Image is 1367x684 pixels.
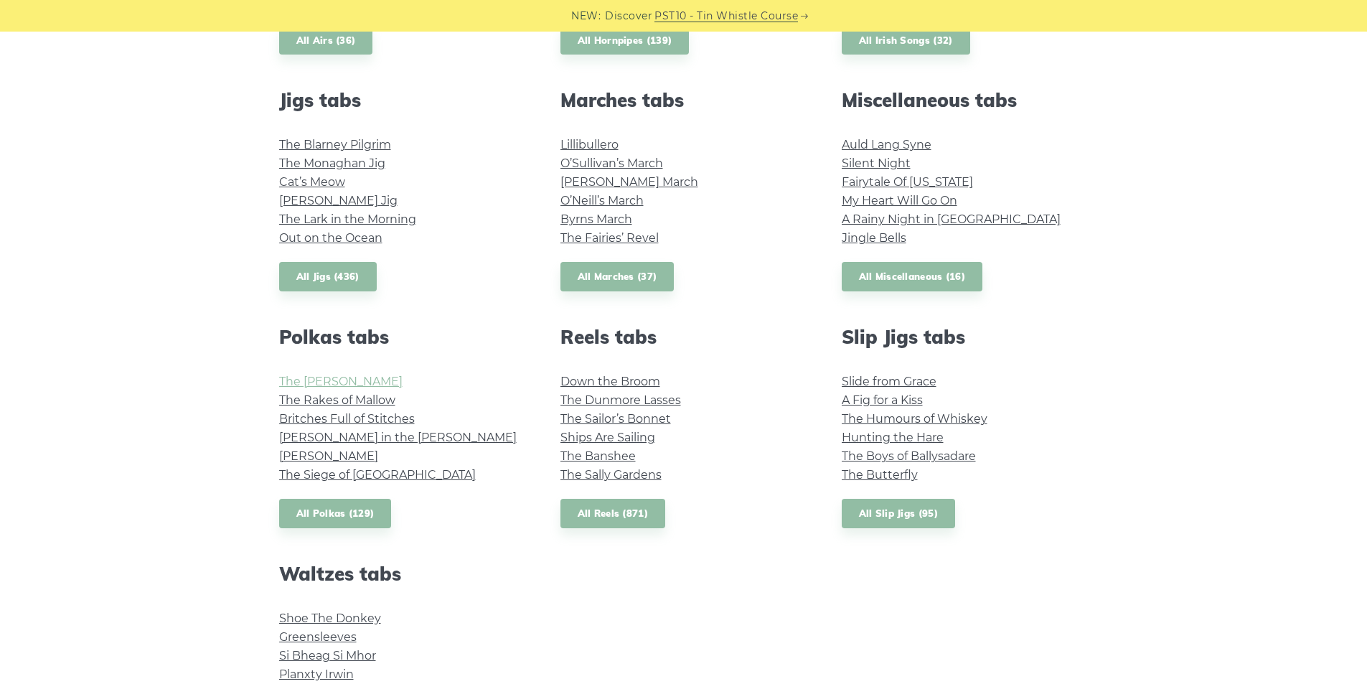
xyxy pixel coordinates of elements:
a: The [PERSON_NAME] [279,375,403,388]
a: Britches Full of Stitches [279,412,415,426]
a: The Banshee [560,449,636,463]
h2: Waltzes tabs [279,563,526,585]
h2: Reels tabs [560,326,807,348]
a: Cat’s Meow [279,175,345,189]
a: A Rainy Night in [GEOGRAPHIC_DATA] [842,212,1061,226]
a: Slide from Grace [842,375,936,388]
a: The Sailor’s Bonnet [560,412,671,426]
a: The Butterfly [842,468,918,482]
a: O’Sullivan’s March [560,156,663,170]
a: [PERSON_NAME] [279,449,378,463]
a: All Airs (36) [279,26,373,55]
a: Si­ Bheag Si­ Mhor [279,649,376,662]
a: Ships Are Sailing [560,431,655,444]
a: The Dunmore Lasses [560,393,681,407]
h2: Marches tabs [560,89,807,111]
a: Greensleeves [279,630,357,644]
a: All Hornpipes (139) [560,26,690,55]
span: NEW: [571,8,601,24]
a: The Humours of Whiskey [842,412,987,426]
a: All Jigs (436) [279,262,377,291]
a: The Blarney Pilgrim [279,138,391,151]
a: Auld Lang Syne [842,138,931,151]
a: PST10 - Tin Whistle Course [654,8,798,24]
a: All Marches (37) [560,262,675,291]
h2: Jigs tabs [279,89,526,111]
a: All Polkas (129) [279,499,392,528]
a: A Fig for a Kiss [842,393,923,407]
a: Hunting the Hare [842,431,944,444]
a: The Lark in the Morning [279,212,416,226]
a: All Miscellaneous (16) [842,262,983,291]
a: [PERSON_NAME] March [560,175,698,189]
a: All Irish Songs (32) [842,26,970,55]
a: Silent Night [842,156,911,170]
a: Lillibullero [560,138,619,151]
a: Planxty Irwin [279,667,354,681]
a: The Rakes of Mallow [279,393,395,407]
a: [PERSON_NAME] in the [PERSON_NAME] [279,431,517,444]
span: Discover [605,8,652,24]
a: The Siege of [GEOGRAPHIC_DATA] [279,468,476,482]
a: Shoe The Donkey [279,612,381,625]
a: Fairytale Of [US_STATE] [842,175,973,189]
a: All Slip Jigs (95) [842,499,955,528]
a: O’Neill’s March [560,194,644,207]
a: Out on the Ocean [279,231,382,245]
a: The Sally Gardens [560,468,662,482]
h2: Slip Jigs tabs [842,326,1089,348]
h2: Miscellaneous tabs [842,89,1089,111]
a: Jingle Bells [842,231,906,245]
a: Byrns March [560,212,632,226]
a: The Monaghan Jig [279,156,385,170]
a: My Heart Will Go On [842,194,957,207]
a: Down the Broom [560,375,660,388]
a: The Boys of Ballysadare [842,449,976,463]
a: All Reels (871) [560,499,666,528]
a: [PERSON_NAME] Jig [279,194,398,207]
h2: Polkas tabs [279,326,526,348]
a: The Fairies’ Revel [560,231,659,245]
